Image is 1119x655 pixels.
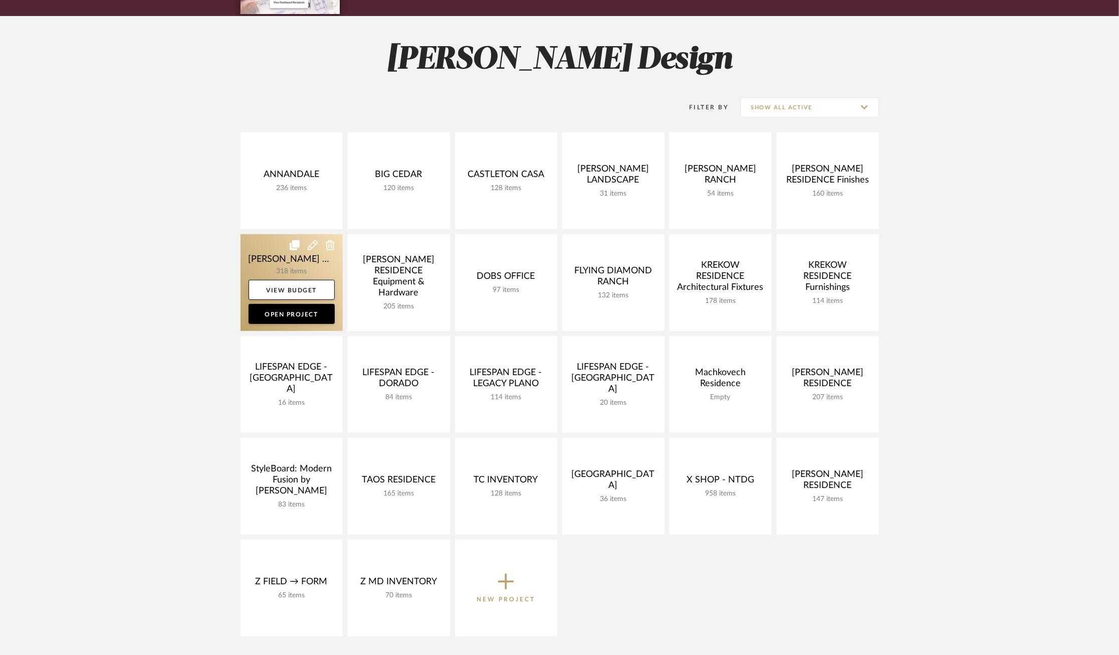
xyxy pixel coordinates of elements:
[570,469,656,495] div: [GEOGRAPHIC_DATA]
[677,102,729,112] div: Filter By
[785,190,871,198] div: 160 items
[678,163,764,190] div: [PERSON_NAME] RANCH
[678,367,764,393] div: Machkovech Residence
[678,190,764,198] div: 54 items
[785,297,871,305] div: 114 items
[249,184,335,193] div: 236 items
[356,474,442,489] div: TAOS RESIDENCE
[570,399,656,407] div: 20 items
[455,540,557,636] button: New Project
[463,271,549,286] div: DOBS OFFICE
[463,286,549,294] div: 97 items
[678,474,764,489] div: X SHOP - NTDG
[785,469,871,495] div: [PERSON_NAME] RESIDENCE
[785,260,871,297] div: KREKOW RESIDENCE Furnishings
[463,393,549,402] div: 114 items
[785,163,871,190] div: [PERSON_NAME] RESIDENCE Finishes
[356,576,442,591] div: Z MD INVENTORY
[356,489,442,498] div: 165 items
[678,489,764,498] div: 958 items
[463,367,549,393] div: LIFESPAN EDGE - LEGACY PLANO
[463,169,549,184] div: CASTLETON CASA
[570,495,656,504] div: 36 items
[570,291,656,300] div: 132 items
[785,495,871,504] div: 147 items
[356,393,442,402] div: 84 items
[199,41,921,79] h2: [PERSON_NAME] Design
[356,302,442,311] div: 205 items
[463,184,549,193] div: 128 items
[249,280,335,300] a: View Budget
[249,591,335,600] div: 65 items
[356,184,442,193] div: 120 items
[249,304,335,324] a: Open Project
[356,169,442,184] div: BIG CEDAR
[249,501,335,509] div: 83 items
[570,265,656,291] div: FLYING DIAMOND RANCH
[356,367,442,393] div: LIFESPAN EDGE - DORADO
[249,576,335,591] div: Z FIELD → FORM
[249,463,335,501] div: StyleBoard: Modern Fusion by [PERSON_NAME]
[785,367,871,393] div: [PERSON_NAME] RESIDENCE
[678,393,764,402] div: Empty
[356,591,442,600] div: 70 items
[249,362,335,399] div: LIFESPAN EDGE - [GEOGRAPHIC_DATA]
[570,190,656,198] div: 31 items
[570,362,656,399] div: LIFESPAN EDGE - [GEOGRAPHIC_DATA]
[249,169,335,184] div: ANNANDALE
[678,297,764,305] div: 178 items
[678,260,764,297] div: KREKOW RESIDENCE Architectural Fixtures
[477,594,535,604] p: New Project
[356,254,442,302] div: [PERSON_NAME] RESIDENCE Equipment & Hardware
[249,399,335,407] div: 16 items
[463,474,549,489] div: TC INVENTORY
[785,393,871,402] div: 207 items
[463,489,549,498] div: 128 items
[570,163,656,190] div: [PERSON_NAME] LANDSCAPE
